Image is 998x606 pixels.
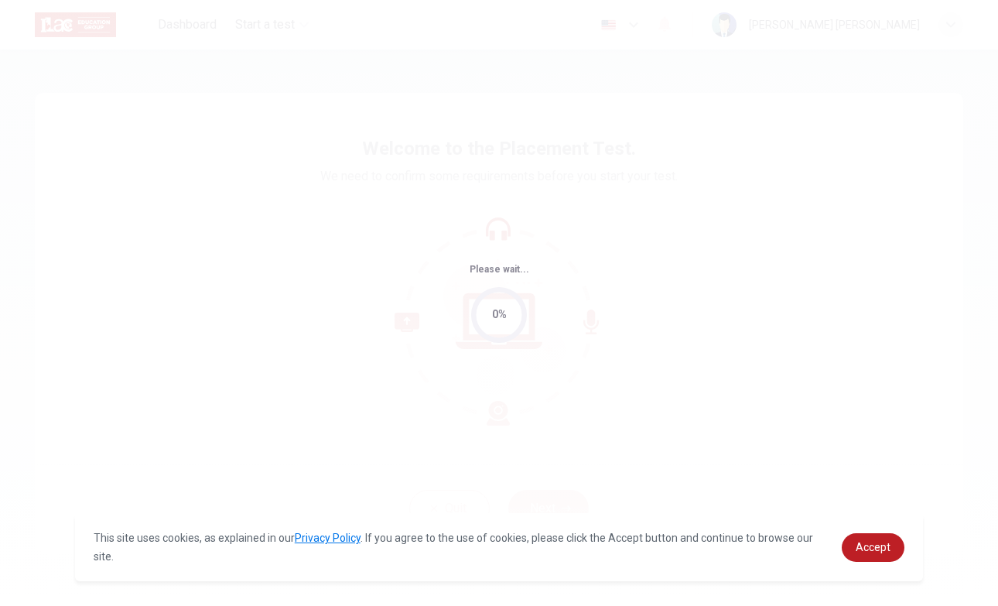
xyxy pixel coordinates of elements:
[470,264,529,275] span: Please wait...
[75,513,924,581] div: cookieconsent
[492,306,507,324] div: 0%
[94,532,813,563] span: This site uses cookies, as explained in our . If you agree to the use of cookies, please click th...
[856,541,890,553] span: Accept
[842,533,904,562] a: dismiss cookie message
[295,532,361,544] a: Privacy Policy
